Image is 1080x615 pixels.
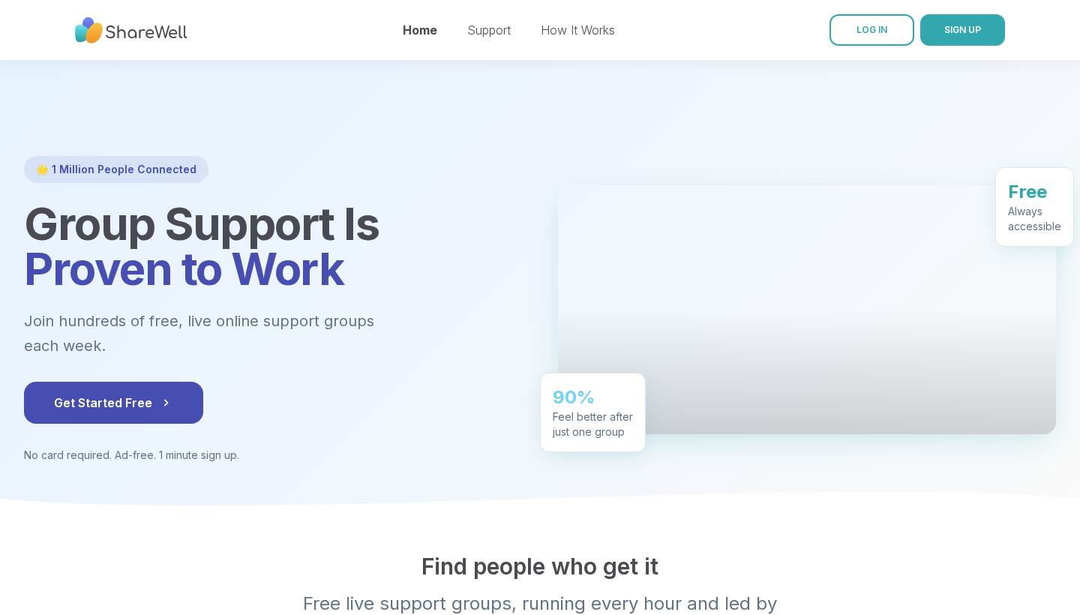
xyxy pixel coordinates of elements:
[856,24,887,35] span: LOG IN
[1008,172,1061,196] div: Free
[541,22,615,37] a: How It Works
[24,382,203,424] button: Get Started Free
[24,241,343,295] span: Proven to Work
[24,201,522,291] h1: Group Support Is
[75,10,187,51] img: ShareWell Nav Logo
[1008,196,1061,226] div: Always accessible
[54,394,173,412] span: Get Started Free
[467,22,511,37] a: Support
[24,448,522,463] p: No card required. Ad-free. 1 minute sign up.
[24,309,456,358] p: Join hundreds of free, live online support groups each week.
[553,378,633,402] div: 90%
[24,553,1056,580] h2: Find people who get it
[944,24,981,35] span: SIGN UP
[403,22,437,37] a: Home
[24,156,208,183] div: 🌟 1 Million People Connected
[829,14,914,46] a: LOG IN
[553,402,633,432] div: Feel better after just one group
[920,14,1005,46] button: SIGN UP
